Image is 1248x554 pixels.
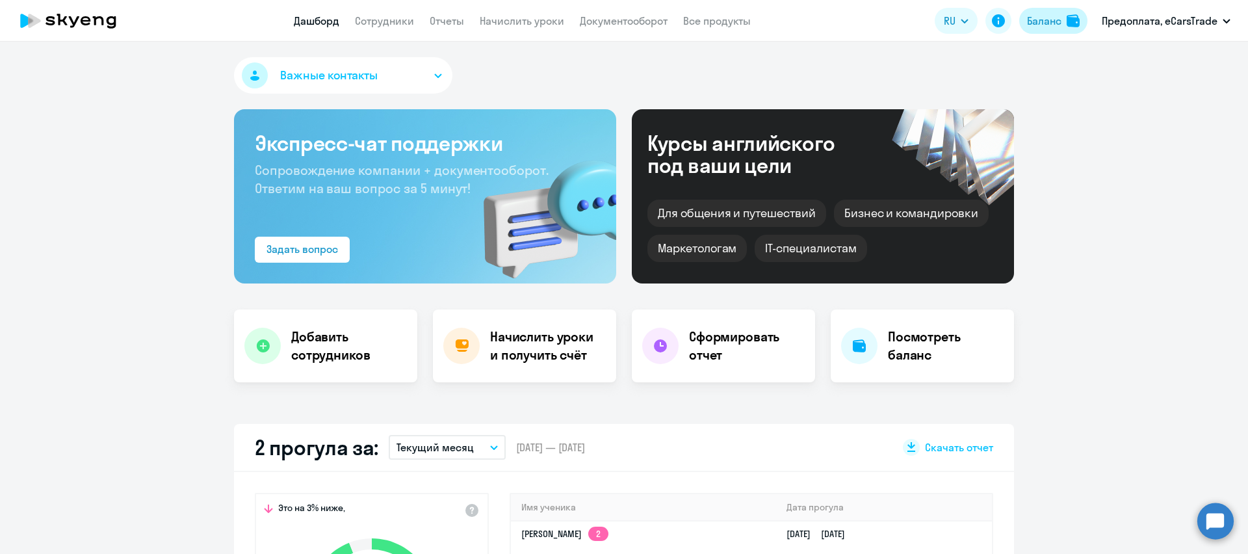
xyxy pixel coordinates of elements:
h4: Добавить сотрудников [291,328,407,364]
button: Важные контакты [234,57,452,94]
a: Все продукты [683,14,751,27]
button: Задать вопрос [255,237,350,263]
div: Маркетологам [647,235,747,262]
a: Начислить уроки [480,14,564,27]
th: Дата прогула [776,494,992,521]
h4: Сформировать отчет [689,328,805,364]
button: Предоплата, eCarsTrade [1095,5,1237,36]
a: Документооборот [580,14,668,27]
div: IT-специалистам [755,235,866,262]
app-skyeng-badge: 2 [588,527,608,541]
a: Дашборд [294,14,339,27]
h4: Посмотреть баланс [888,328,1004,364]
img: bg-img [465,137,616,284]
div: Для общения и путешествий [647,200,826,227]
span: [DATE] — [DATE] [516,440,585,455]
a: Отчеты [430,14,464,27]
button: Текущий месяц [389,435,506,460]
h3: Экспресс-чат поддержки [255,130,595,156]
img: balance [1067,14,1080,27]
a: [DATE][DATE] [786,528,855,540]
div: Бизнес и командировки [834,200,989,227]
button: RU [935,8,978,34]
span: Сопровождение компании + документооборот. Ответим на ваш вопрос за 5 минут! [255,162,549,196]
div: Курсы английского под ваши цели [647,132,870,176]
span: Это на 3% ниже, [278,502,345,518]
h4: Начислить уроки и получить счёт [490,328,603,364]
div: Задать вопрос [266,241,338,257]
span: Важные контакты [280,67,378,84]
p: Предоплата, eCarsTrade [1102,13,1217,29]
p: Текущий месяц [396,440,474,455]
span: RU [944,13,955,29]
div: Баланс [1027,13,1061,29]
a: [PERSON_NAME]2 [521,528,608,540]
th: Имя ученика [511,494,776,521]
button: Балансbalance [1019,8,1087,34]
h2: 2 прогула за: [255,434,378,460]
a: Сотрудники [355,14,414,27]
span: Скачать отчет [925,440,993,455]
